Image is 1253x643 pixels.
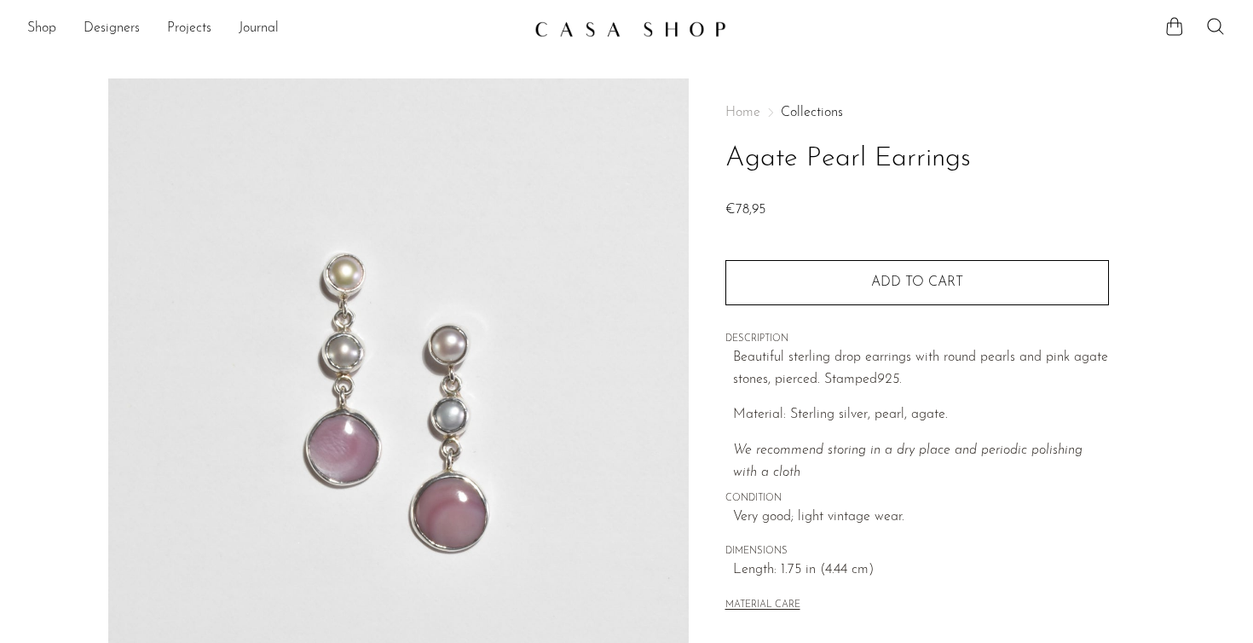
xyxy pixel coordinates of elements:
span: DESCRIPTION [725,332,1109,347]
span: Home [725,106,760,119]
span: Very good; light vintage wear. [733,507,1109,529]
span: Length: 1.75 in (4.44 cm) [733,559,1109,582]
button: MATERIAL CARE [725,600,800,612]
em: 925. [877,373,902,386]
nav: Breadcrumbs [725,106,1109,119]
h1: Agate Pearl Earrings [725,137,1109,181]
a: Shop [27,18,56,40]
a: Designers [84,18,140,40]
p: Beautiful sterling drop earrings with round pearls and pink agate stones, pierced. Stamped [733,347,1109,391]
a: Projects [167,18,211,40]
a: Collections [781,106,843,119]
a: Journal [239,18,279,40]
span: DIMENSIONS [725,544,1109,559]
span: €78,95 [725,203,765,217]
button: Add to cart [725,260,1109,304]
ul: NEW HEADER MENU [27,14,521,43]
span: Add to cart [871,275,963,289]
p: Material: Sterling silver, pearl, agate. [733,404,1109,426]
i: We recommend storing in a dry place and periodic polishing with a cloth [733,443,1083,479]
span: CONDITION [725,491,1109,507]
nav: Desktop navigation [27,14,521,43]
